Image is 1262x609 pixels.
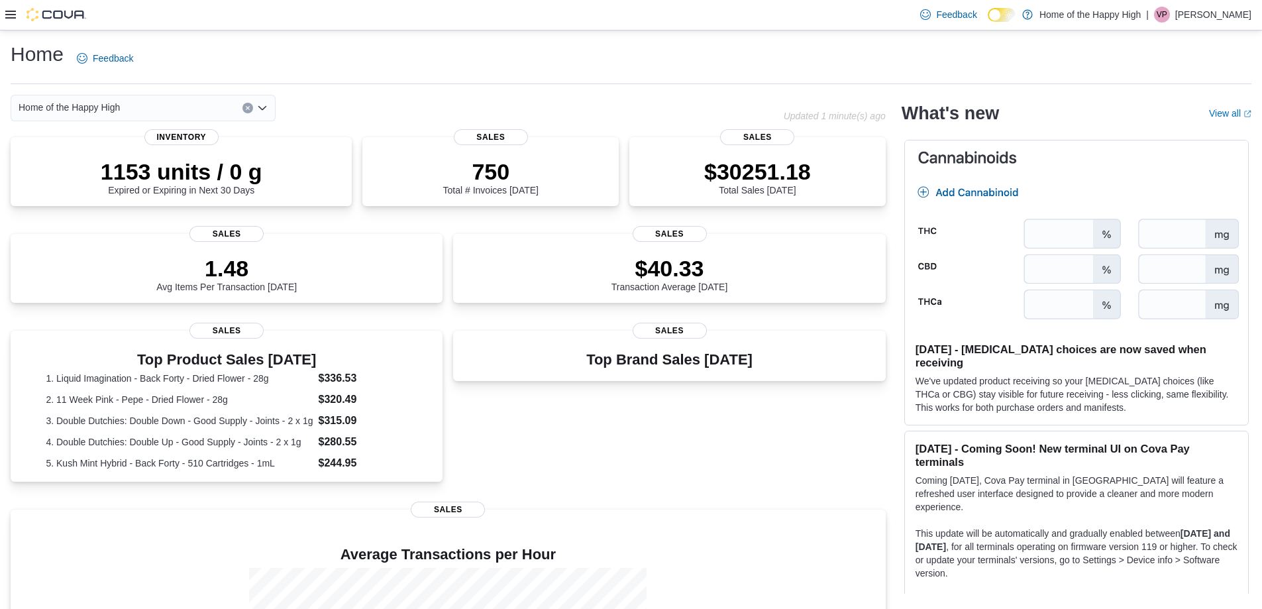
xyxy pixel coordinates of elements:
span: Sales [720,129,794,145]
a: Feedback [915,1,982,28]
p: This update will be automatically and gradually enabled between , for all terminals operating on ... [916,527,1237,580]
span: Sales [633,323,707,339]
div: Avg Items Per Transaction [DATE] [156,255,297,292]
div: Total # Invoices [DATE] [443,158,539,195]
dd: $280.55 [319,434,407,450]
dt: 5. Kush Mint Hybrid - Back Forty - 510 Cartridges - 1mL [46,457,313,470]
span: Sales [633,226,707,242]
button: Clear input [242,103,253,113]
h3: Top Brand Sales [DATE] [586,352,753,368]
span: Sales [189,323,264,339]
p: We've updated product receiving so your [MEDICAL_DATA] choices (like THCa or CBG) stay visible fo... [916,374,1237,414]
p: 1153 units / 0 g [101,158,262,185]
span: Feedback [93,52,133,65]
p: Home of the Happy High [1039,7,1141,23]
h4: Average Transactions per Hour [21,547,875,563]
p: Updated 1 minute(s) ago [784,111,886,121]
h1: Home [11,41,64,68]
p: $30251.18 [704,158,811,185]
dd: $244.95 [319,455,407,471]
p: [PERSON_NAME] [1175,7,1251,23]
dd: $336.53 [319,370,407,386]
div: Vijit Ponnaiya [1154,7,1170,23]
a: Feedback [72,45,138,72]
h3: Top Product Sales [DATE] [46,352,407,368]
p: 1.48 [156,255,297,282]
span: Sales [454,129,528,145]
dt: 4. Double Dutchies: Double Up - Good Supply - Joints - 2 x 1g [46,435,313,449]
div: Transaction Average [DATE] [611,255,728,292]
span: Home of the Happy High [19,99,120,115]
dt: 3. Double Dutchies: Double Down - Good Supply - Joints - 2 x 1g [46,414,313,427]
img: Cova [26,8,86,21]
h3: [DATE] - Coming Soon! New terminal UI on Cova Pay terminals [916,442,1237,469]
button: Open list of options [257,103,268,113]
dt: 2. 11 Week Pink - Pepe - Dried Flower - 28g [46,393,313,406]
span: Sales [411,502,485,518]
dd: $320.49 [319,392,407,408]
dd: $315.09 [319,413,407,429]
p: $40.33 [611,255,728,282]
div: Expired or Expiring in Next 30 Days [101,158,262,195]
div: Total Sales [DATE] [704,158,811,195]
span: VP [1157,7,1167,23]
h2: What's new [902,103,999,124]
span: Inventory [144,129,219,145]
input: Dark Mode [988,8,1016,22]
p: Coming [DATE], Cova Pay terminal in [GEOGRAPHIC_DATA] will feature a refreshed user interface des... [916,474,1237,514]
h3: [DATE] - [MEDICAL_DATA] choices are now saved when receiving [916,343,1237,369]
span: Feedback [936,8,976,21]
span: Sales [189,226,264,242]
p: | [1146,7,1149,23]
a: View allExternal link [1209,108,1251,119]
p: 750 [443,158,539,185]
dt: 1. Liquid Imagination - Back Forty - Dried Flower - 28g [46,372,313,385]
svg: External link [1243,110,1251,118]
